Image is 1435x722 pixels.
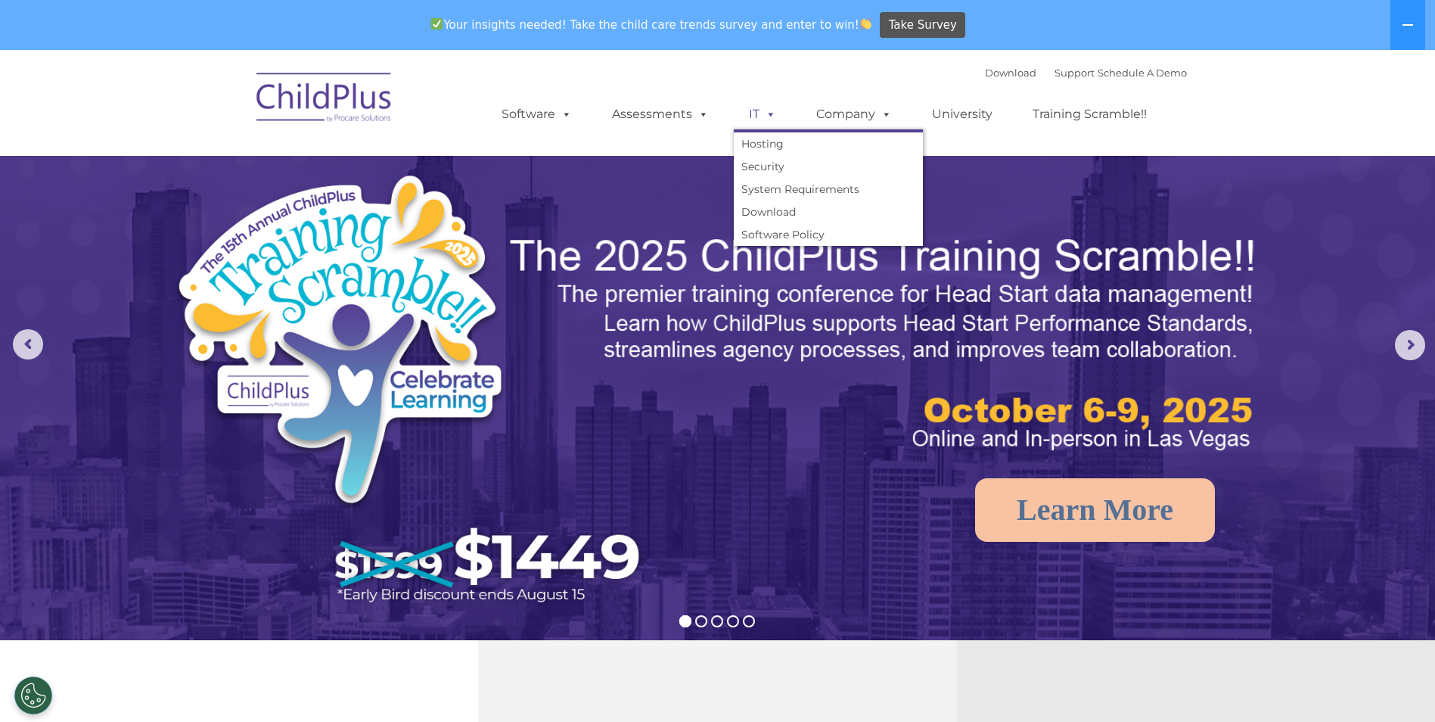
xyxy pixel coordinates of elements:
a: Download [734,201,923,223]
a: Take Survey [880,12,965,39]
img: ChildPlus by Procare Solutions [249,62,400,138]
a: Software [486,99,587,129]
a: Security [734,155,923,178]
a: Schedule A Demo [1098,67,1187,79]
a: University [917,99,1008,129]
a: Hosting [734,132,923,155]
a: Support [1055,67,1095,79]
a: System Requirements [734,178,923,201]
iframe: Chat Widget [1359,649,1435,722]
a: Assessments [597,99,724,129]
img: ✅ [431,18,443,30]
span: Your insights needed! Take the child care trends survey and enter to win! [425,10,878,39]
font: | [985,67,1187,79]
button: Cookies Settings [14,677,52,714]
a: Download [985,67,1036,79]
a: Software Policy [734,223,923,246]
a: Training Scramble!! [1017,99,1162,129]
a: Learn More [975,478,1215,542]
span: Last name [210,100,256,111]
a: IT [734,99,791,129]
span: Phone number [210,162,275,173]
span: Take Survey [889,12,957,39]
img: 👏 [860,18,871,30]
a: Company [801,99,907,129]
